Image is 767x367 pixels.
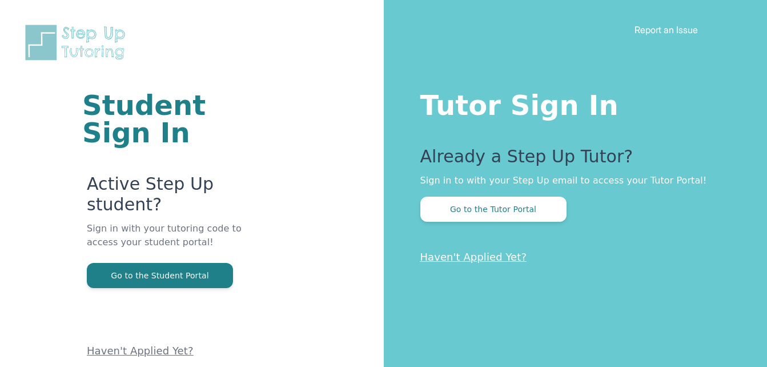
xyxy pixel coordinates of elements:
[87,174,247,222] p: Active Step Up student?
[420,87,722,119] h1: Tutor Sign In
[420,174,722,188] p: Sign in to with your Step Up email to access your Tutor Portal!
[87,263,233,288] button: Go to the Student Portal
[420,146,722,174] p: Already a Step Up Tutor?
[87,270,233,281] a: Go to the Student Portal
[82,91,247,146] h1: Student Sign In
[635,24,698,35] a: Report an Issue
[420,197,567,222] button: Go to the Tutor Portal
[420,251,527,263] a: Haven't Applied Yet?
[420,204,567,214] a: Go to the Tutor Portal
[87,345,194,357] a: Haven't Applied Yet?
[87,222,247,263] p: Sign in with your tutoring code to access your student portal!
[23,23,132,62] img: Step Up Tutoring horizontal logo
